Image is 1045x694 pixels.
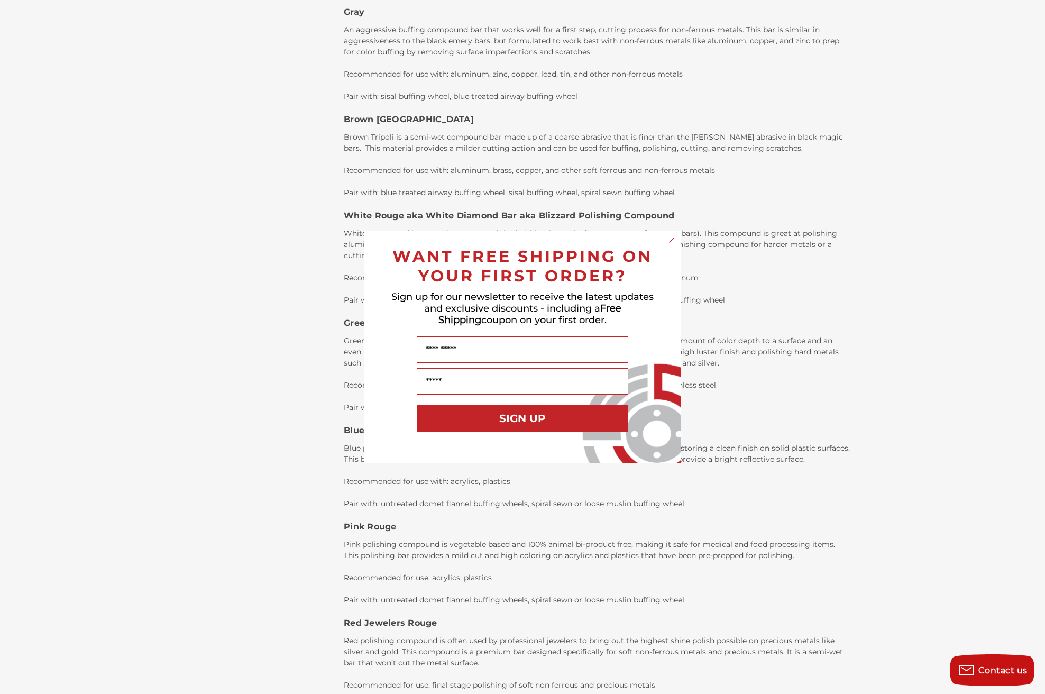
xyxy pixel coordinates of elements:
[438,303,621,326] span: Free Shipping
[391,291,654,326] span: Sign up for our newsletter to receive the latest updates and exclusive discounts - including a co...
[950,654,1034,686] button: Contact us
[392,246,653,286] span: WANT FREE SHIPPING ON YOUR FIRST ORDER?
[978,665,1028,675] span: Contact us
[417,405,628,432] button: SIGN UP
[666,235,677,245] button: Close dialog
